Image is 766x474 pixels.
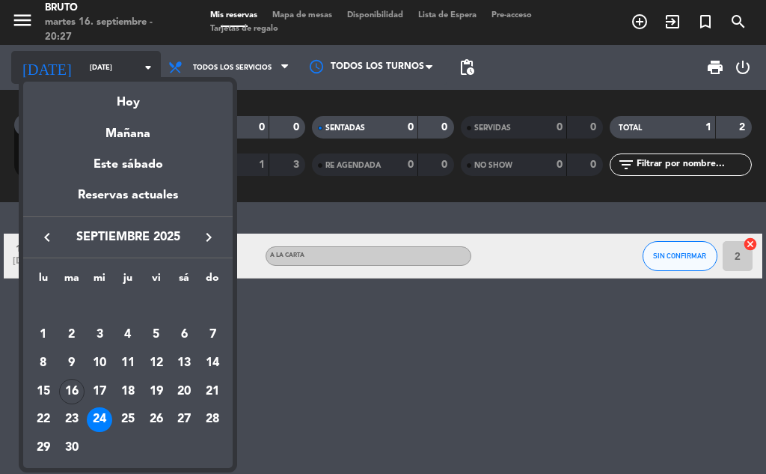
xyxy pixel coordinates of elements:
td: 11 de septiembre de 2025 [114,349,142,377]
td: 13 de septiembre de 2025 [171,349,199,377]
div: 3 [87,322,112,347]
td: 5 de septiembre de 2025 [142,321,171,350]
div: 4 [115,322,141,347]
div: 14 [200,350,225,376]
button: keyboard_arrow_right [195,228,222,247]
span: septiembre 2025 [61,228,195,247]
td: 16 de septiembre de 2025 [58,377,86,406]
td: 26 de septiembre de 2025 [142,406,171,434]
td: 21 de septiembre de 2025 [198,377,227,406]
td: 1 de septiembre de 2025 [29,321,58,350]
div: 11 [115,350,141,376]
td: 3 de septiembre de 2025 [85,321,114,350]
div: 19 [144,379,169,404]
td: 4 de septiembre de 2025 [114,321,142,350]
div: 13 [171,350,197,376]
td: 22 de septiembre de 2025 [29,406,58,434]
td: 10 de septiembre de 2025 [85,349,114,377]
td: 2 de septiembre de 2025 [58,321,86,350]
th: domingo [198,270,227,293]
div: 17 [87,379,112,404]
td: 17 de septiembre de 2025 [85,377,114,406]
td: 20 de septiembre de 2025 [171,377,199,406]
div: 18 [115,379,141,404]
td: 25 de septiembre de 2025 [114,406,142,434]
td: 12 de septiembre de 2025 [142,349,171,377]
div: 8 [31,350,56,376]
td: 8 de septiembre de 2025 [29,349,58,377]
th: martes [58,270,86,293]
td: 27 de septiembre de 2025 [171,406,199,434]
div: Este sábado [23,144,233,186]
div: 20 [171,379,197,404]
td: 18 de septiembre de 2025 [114,377,142,406]
div: 1 [31,322,56,347]
div: Mañana [23,113,233,144]
i: keyboard_arrow_left [38,228,56,246]
th: jueves [114,270,142,293]
td: 14 de septiembre de 2025 [198,349,227,377]
div: 27 [171,407,197,433]
div: 30 [59,435,85,461]
div: 26 [144,407,169,433]
div: 16 [59,379,85,404]
button: keyboard_arrow_left [34,228,61,247]
i: keyboard_arrow_right [200,228,218,246]
div: 29 [31,435,56,461]
div: 5 [144,322,169,347]
td: 19 de septiembre de 2025 [142,377,171,406]
div: 7 [200,322,225,347]
td: 15 de septiembre de 2025 [29,377,58,406]
th: viernes [142,270,171,293]
div: 6 [171,322,197,347]
td: 24 de septiembre de 2025 [85,406,114,434]
td: 9 de septiembre de 2025 [58,349,86,377]
div: Hoy [23,82,233,112]
div: 15 [31,379,56,404]
div: 25 [115,407,141,433]
th: miércoles [85,270,114,293]
div: Reservas actuales [23,186,233,216]
td: 6 de septiembre de 2025 [171,321,199,350]
th: lunes [29,270,58,293]
div: 22 [31,407,56,433]
td: 30 de septiembre de 2025 [58,434,86,462]
div: 10 [87,350,112,376]
div: 21 [200,379,225,404]
div: 9 [59,350,85,376]
div: 28 [200,407,225,433]
td: 28 de septiembre de 2025 [198,406,227,434]
div: 24 [87,407,112,433]
td: 23 de septiembre de 2025 [58,406,86,434]
div: 23 [59,407,85,433]
td: 7 de septiembre de 2025 [198,321,227,350]
div: 2 [59,322,85,347]
td: SEP. [29,293,227,321]
th: sábado [171,270,199,293]
td: 29 de septiembre de 2025 [29,434,58,462]
div: 12 [144,350,169,376]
